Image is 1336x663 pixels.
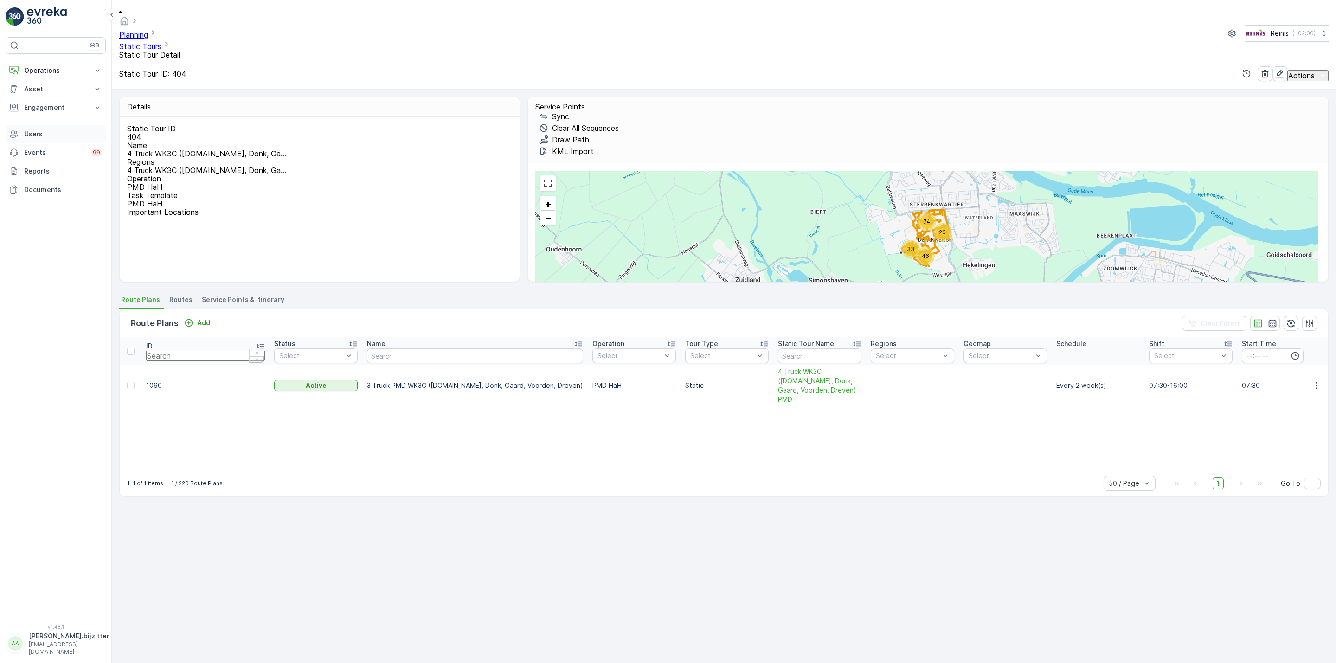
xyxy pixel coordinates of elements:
[548,199,572,206] p: Disposal
[552,112,569,121] p: Sync
[6,125,106,143] a: Users
[127,103,151,111] p: Details
[119,19,129,28] a: Homepage
[535,146,597,157] button: KML Import
[24,148,85,157] p: Events
[127,133,510,141] p: 404
[127,208,510,216] p: Important Locations
[690,351,754,360] p: Select
[588,365,681,406] td: PMD HaH
[1287,70,1329,81] button: Actions
[963,339,991,348] p: Geomap
[127,200,510,208] p: PMD HaH
[1292,30,1316,37] p: ( +02:00 )
[6,98,106,117] button: Engagement
[6,631,106,656] button: AA[PERSON_NAME].bijzitter[EMAIL_ADDRESS][DOMAIN_NAME]
[180,317,214,328] button: Add
[545,212,552,224] span: −
[1149,339,1164,348] p: Shift
[306,381,327,390] p: Active
[127,382,135,389] div: Toggle Row Selected
[24,129,102,139] p: Users
[197,318,210,328] p: Add
[552,135,589,144] p: Draw Path
[127,191,510,200] p: Task Template
[778,348,861,363] input: Search
[545,198,552,210] span: +
[6,180,106,199] a: Documents
[552,124,619,132] p: Clear All Sequences
[924,218,930,225] span: 74
[169,295,193,304] span: Routes
[29,631,109,641] p: [PERSON_NAME].bijzitter
[876,351,940,360] p: Select
[541,176,555,190] a: View Fullscreen
[119,70,186,78] p: Static Tour ID: 404
[127,183,510,191] p: PMD HaH
[916,247,935,265] div: 46
[548,264,589,272] p: Special Needs
[778,339,834,348] p: Static Tour Name
[362,365,588,406] td: 3 Truck PMD WK3C ([DOMAIN_NAME], Donk, Gaard, Voorden, Dreven)
[1245,28,1267,39] img: Reinis-Logo-Vrijstaand_Tekengebied-1-copy2_aBO4n7j.png
[1056,339,1086,348] p: Schedule
[24,185,102,194] p: Documents
[1213,477,1224,489] span: 1
[119,50,180,59] span: Static Tour Detail
[127,149,286,158] p: 4 Truck WK3C ([DOMAIN_NAME], Donk, Ga...
[127,141,510,149] p: Name
[93,149,100,156] p: 99
[541,197,555,211] a: Zoom In
[24,66,87,75] p: Operations
[1242,339,1276,348] p: Start Time
[6,61,106,80] button: Operations
[939,229,946,236] span: 26
[922,252,929,259] span: 46
[871,339,897,348] p: Regions
[119,30,148,39] a: Planning
[548,221,577,228] p: Start Point
[367,339,385,348] p: Name
[146,351,265,361] input: Search
[29,641,109,656] p: [EMAIL_ADDRESS][DOMAIN_NAME]
[778,367,861,404] span: 4 Truck WK3C ([DOMAIN_NAME], Donk, Gaard, Voorden, Dreven) - PMD
[121,295,160,304] span: Route Plans
[127,480,163,487] p: 1-1 of 1 items
[90,42,99,49] p: ⌘B
[6,624,106,630] span: v 1.48.1
[131,317,179,330] p: Route Plans
[6,162,106,180] a: Reports
[1052,365,1144,406] td: Every 2 week(s)
[24,167,102,176] p: Reports
[597,351,662,360] p: Select
[274,339,295,348] p: Status
[127,166,286,174] p: 4 Truck WK3C ([DOMAIN_NAME], Donk, Ga...
[1271,29,1289,38] p: Reinis
[274,380,358,391] button: Active
[535,134,593,145] button: Draw Path
[202,295,284,304] span: Service Points & Itinerary
[552,147,594,155] p: KML Import
[24,103,87,112] p: Engagement
[1144,365,1237,406] td: 07:30-16:00
[119,42,161,51] a: Static Tours
[901,240,920,258] div: 33
[141,365,270,406] td: 1060
[1288,71,1315,80] p: Actions
[907,245,914,252] span: 33
[27,7,67,26] img: logo_light-DOdMpM7g.png
[535,103,1321,111] p: Service Points
[127,158,510,166] p: Regions
[541,211,555,225] a: Zoom Out
[8,636,23,651] div: AA
[127,124,510,133] p: Static Tour ID
[1201,319,1241,328] p: Clear Filters
[171,480,223,487] p: 1 / 220 Route Plans
[6,80,106,98] button: Asset
[6,143,106,162] a: Events99
[1154,351,1218,360] p: Select
[127,174,510,183] p: Operation
[535,122,623,134] button: Clear All Sequences
[146,341,153,351] p: ID
[918,212,936,231] div: 74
